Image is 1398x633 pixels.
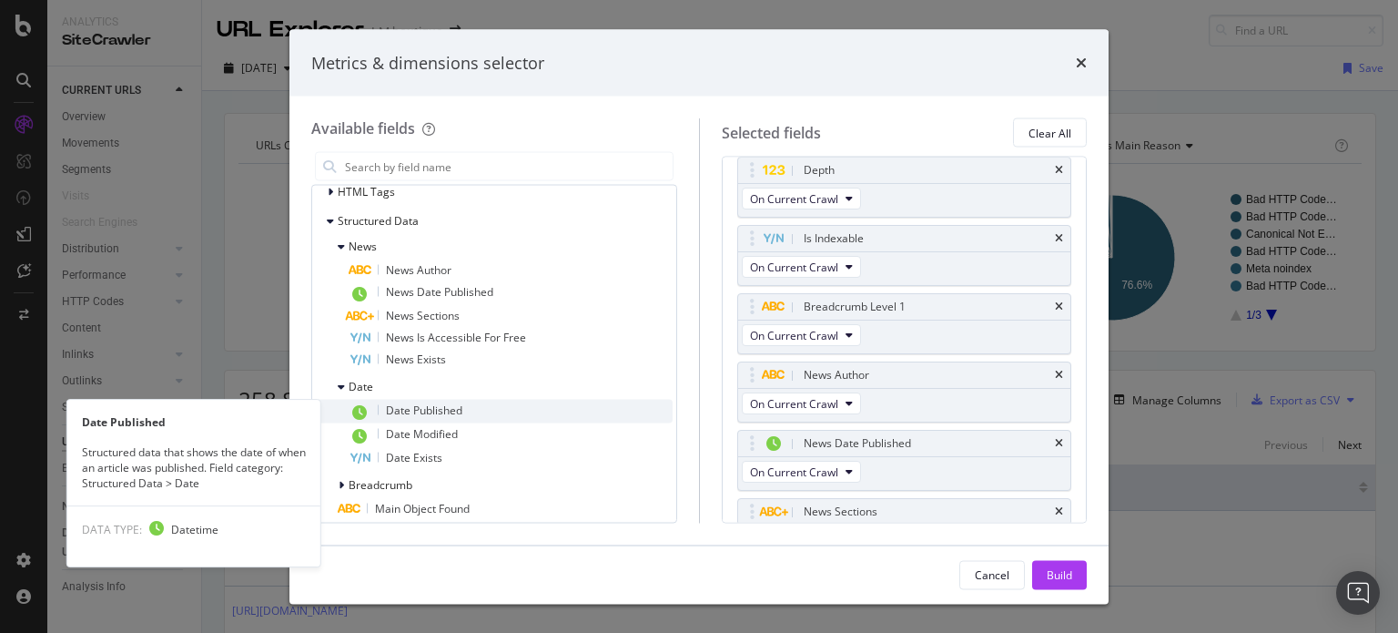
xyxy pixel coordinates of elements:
[1013,118,1087,148] button: Clear All
[737,158,1072,219] div: DepthtimesOn Current Crawl
[959,560,1025,589] button: Cancel
[750,465,838,480] span: On Current Crawl
[975,567,1009,582] div: Cancel
[1055,439,1063,450] div: times
[804,435,911,454] div: News Date Published
[375,501,470,516] span: Main Object Found
[386,330,526,345] span: News Is Accessible For Free
[737,226,1072,287] div: Is IndexabletimesOn Current Crawl
[338,213,419,229] span: Structured Data
[742,189,861,210] button: On Current Crawl
[804,162,835,180] div: Depth
[742,393,861,415] button: On Current Crawl
[386,284,493,300] span: News Date Published
[386,308,460,323] span: News Sections
[750,191,838,207] span: On Current Crawl
[804,504,877,522] div: News Sections
[386,426,458,442] span: Date Modified
[311,118,415,138] div: Available fields
[67,444,320,491] div: Structured data that shows the date of when an article was published. Field category: Structured ...
[737,431,1072,492] div: News Date PublishedtimesOn Current Crawl
[311,51,544,75] div: Metrics & dimensions selector
[804,299,906,317] div: Breadcrumb Level 1
[742,462,861,484] button: On Current Crawl
[1047,567,1072,582] div: Build
[750,396,838,412] span: On Current Crawl
[1032,560,1087,589] button: Build
[349,239,377,254] span: News
[742,325,861,347] button: On Current Crawl
[742,257,861,279] button: On Current Crawl
[386,352,446,367] span: News Exists
[1055,507,1063,518] div: times
[737,294,1072,355] div: Breadcrumb Level 1timesOn Current Crawl
[67,414,320,430] div: Date Published
[349,477,412,493] span: Breadcrumb
[737,499,1072,526] div: News Sectionstimes
[386,403,462,418] span: Date Published
[1028,125,1071,140] div: Clear All
[750,328,838,343] span: On Current Crawl
[737,362,1072,424] div: News AuthortimesOn Current Crawl
[750,260,838,275] span: On Current Crawl
[1055,234,1063,245] div: times
[1055,371,1063,382] div: times
[343,153,673,180] input: Search by field name
[386,450,442,465] span: Date Exists
[1076,51,1087,75] div: times
[804,367,869,385] div: News Author
[722,122,821,143] div: Selected fields
[386,262,451,278] span: News Author
[1336,571,1380,615] div: Open Intercom Messenger
[338,184,395,199] span: HTML Tags
[289,29,1109,604] div: modal
[1055,302,1063,313] div: times
[349,379,373,394] span: Date
[1055,166,1063,177] div: times
[804,230,864,249] div: Is Indexable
